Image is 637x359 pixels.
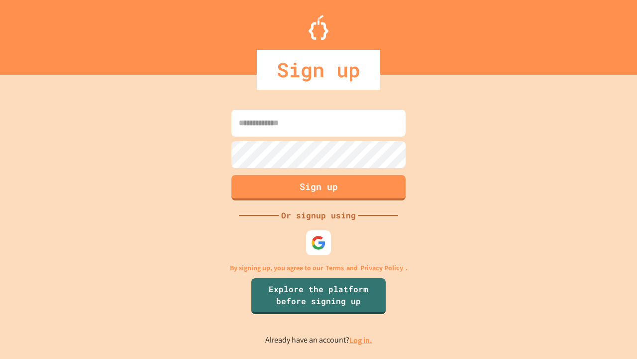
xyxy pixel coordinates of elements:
[251,278,386,314] a: Explore the platform before signing up
[279,209,358,221] div: Or signup using
[309,15,328,40] img: Logo.svg
[311,235,326,250] img: google-icon.svg
[349,335,372,346] a: Log in.
[265,334,372,347] p: Already have an account?
[360,263,403,273] a: Privacy Policy
[231,175,406,200] button: Sign up
[230,263,408,273] p: By signing up, you agree to our and .
[325,263,344,273] a: Terms
[257,50,380,90] div: Sign up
